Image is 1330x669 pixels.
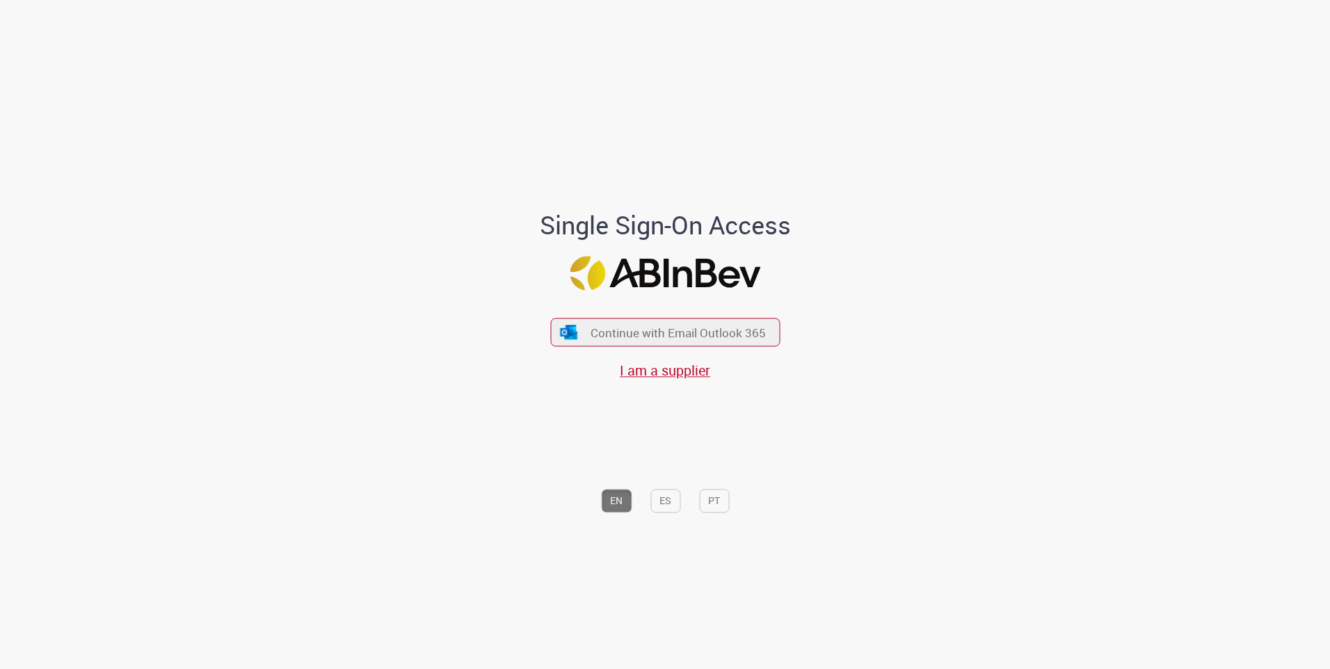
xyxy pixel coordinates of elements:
button: EN [601,489,632,513]
img: ícone Azure/Microsoft 360 [559,325,579,339]
button: PT [699,489,729,513]
a: I am a supplier [620,362,710,380]
button: ES [650,489,680,513]
span: Continue with Email Outlook 365 [591,325,766,341]
button: ícone Azure/Microsoft 360 Continue with Email Outlook 365 [550,318,780,346]
img: Logo ABInBev [570,256,760,290]
h1: Single Sign-On Access [472,212,858,240]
